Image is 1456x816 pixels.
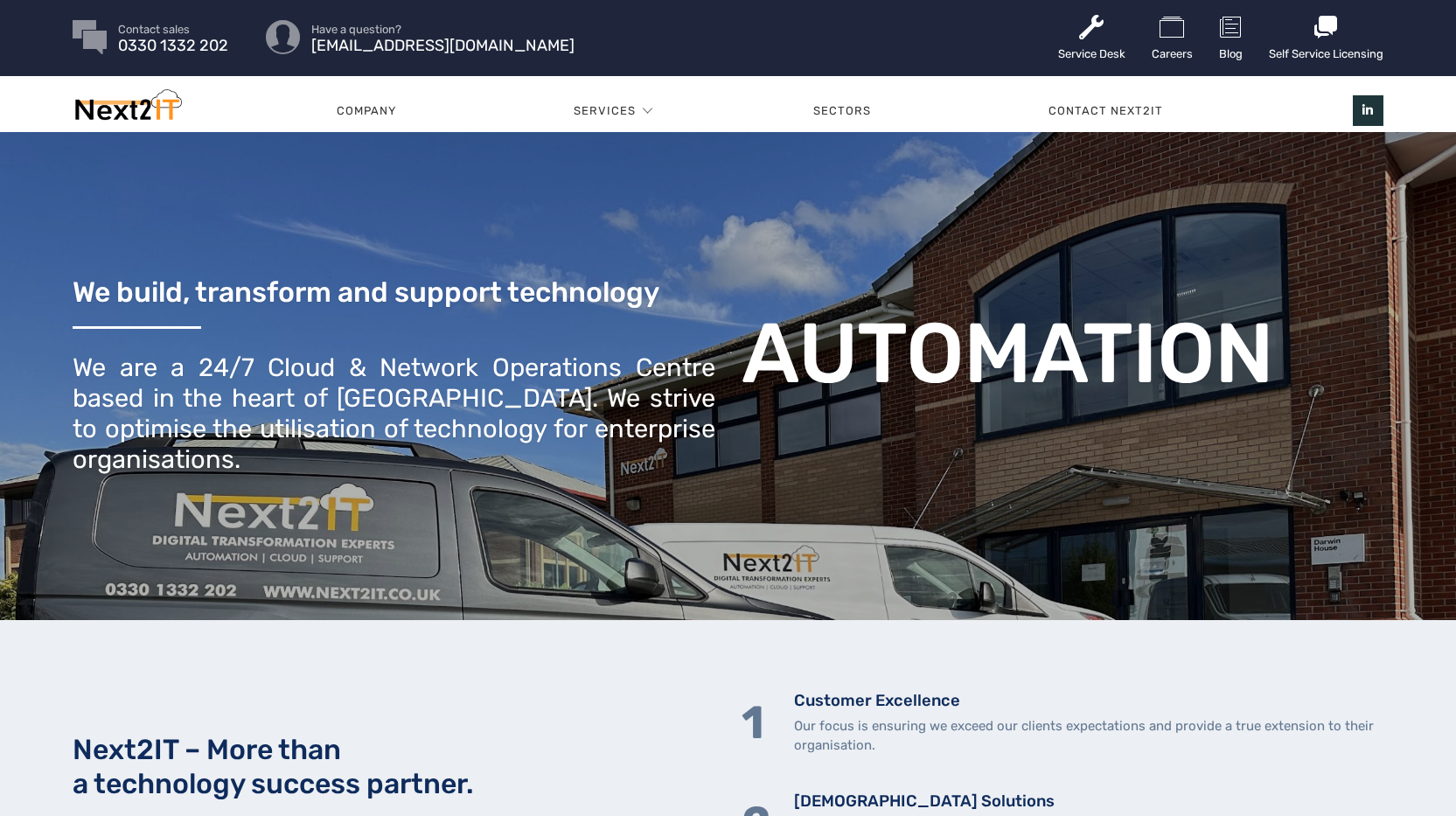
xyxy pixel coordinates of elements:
span: [EMAIL_ADDRESS][DOMAIN_NAME] [311,40,575,52]
a: Sectors [725,85,960,137]
b: AUTOMATION [742,303,1273,404]
a: Contact Next2IT [960,85,1252,137]
h3: We build, transform and support technology [73,277,714,308]
div: We are a 24/7 Cloud & Network Operations Centre based in the heart of [GEOGRAPHIC_DATA]. We striv... [73,352,714,474]
h5: Customer Excellence [794,690,1383,712]
img: Next2IT [73,89,182,129]
span: Contact sales [118,24,228,35]
a: Contact sales 0330 1332 202 [118,24,228,52]
h5: [DEMOGRAPHIC_DATA] Solutions [794,791,1383,813]
a: Company [247,85,484,137]
span: Have a question? [311,24,575,35]
a: Have a question? [EMAIL_ADDRESS][DOMAIN_NAME] [311,24,575,52]
a: Services [574,85,636,137]
h2: Next2IT – More than a technology success partner. [73,733,714,800]
p: Our focus is ensuring we exceed our clients expectations and provide a true extension to their or... [794,716,1383,756]
span: 0330 1332 202 [118,40,228,52]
